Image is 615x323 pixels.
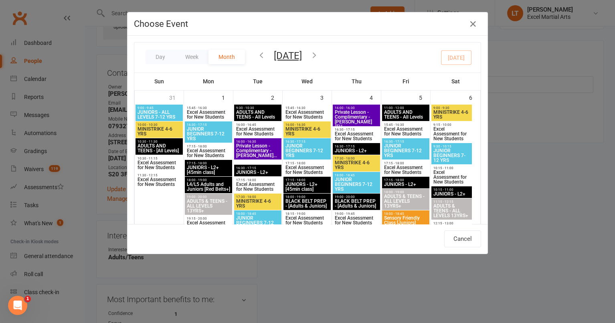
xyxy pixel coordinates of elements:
span: JUNIOR BEGINNERS 7-12 YRS [285,143,329,158]
span: Excel Assessment for New Students [285,165,329,175]
span: Private Lesson - Complimentary - [PERSON_NAME]... [236,143,280,158]
th: Wed [283,73,332,90]
span: Excel Assessment for New Students [186,220,231,230]
th: Mon [184,73,233,90]
div: 1 [222,91,233,104]
span: 18:00 - 18:45 [334,174,378,177]
span: 11:00 - 12:00 [384,106,428,110]
span: Excel Assessment for New Students [236,127,280,136]
button: Close [467,18,479,30]
span: Excel Assessment for New Students (FULL) [285,216,329,230]
span: 16:30 - 17:15 [334,145,378,148]
span: JUNIORS - L2+ [433,192,470,196]
span: JUNIORS - L2+ [45min class] [285,182,329,192]
div: 6 [469,91,480,104]
span: JUNIOR BEGINNERS 7-12 YRS [236,216,280,230]
span: JUNIORS - L2+ [334,148,378,153]
span: 19:00 - 20:00 [186,195,231,199]
span: Excel Assessment for New Students [334,131,378,141]
div: 5 [419,91,430,104]
span: 16:30 - 17:15 [285,140,329,143]
span: 15:45 - 16:30 [285,106,329,110]
th: Sat [431,73,481,90]
span: 10:00 - 10:30 [137,123,181,127]
span: 10:30 - 11:15 [137,157,181,160]
span: Sensory Friendly Class [Juniors] STUDIO 3 [384,216,428,230]
span: ADULTS & TEENS - ALL LEVELS 13YRS+ [186,199,231,213]
span: MINISTRIKE 4-6 YRS [285,127,329,136]
span: ADULTS & TEENS - ALL LEVELS 13YRS+ [433,204,470,218]
span: JUNIOR BEGINNERS 7-12 YRS [334,177,378,192]
span: MINISTRIKE 4-6 YRS [236,199,280,208]
span: 10:15 - 11:00 [433,166,470,170]
span: 9:00 - 9:30 [433,106,470,110]
span: 19:00 - 20:00 [334,195,378,199]
button: Day [146,50,175,64]
span: JUNIORS - L2+ [45min class] [186,165,231,175]
span: 17:15 - 18:00 [236,178,280,182]
span: JUNIOR BEGINNERS 7-12 YRS [186,127,231,141]
span: 12:15 - 13:00 [433,222,470,225]
span: 15:45 - 16:30 [186,106,231,110]
span: ADULTS & TEENS - ALL LEVELS 13YRS+ [384,194,428,208]
span: 17:15 - 18:00 [186,145,231,148]
span: 16:00 - 16:30 [334,106,378,110]
span: Private Lesson - Complimentary - [PERSON_NAME] (FU... [334,110,378,129]
span: Excel Assessment for New Students [433,170,470,184]
span: Excel Assessment for New Students [236,182,280,192]
span: JUNIORS - L2+ [236,170,280,175]
span: 17:15 - 18:00 [285,178,329,182]
span: 18:00 - 19:00 [285,195,329,199]
span: 16:30 - 17:15 [186,123,231,127]
span: BLACK BELT PREP - [Adults & Juniors] [285,199,329,208]
span: Excel Assessment for New Students [186,110,231,119]
span: 16:30 - 17:15 [334,128,378,131]
span: 17:30 - 18:00 [236,195,280,199]
button: Cancel [444,230,481,247]
span: 15:45 - 16:30 [384,123,428,127]
span: BLACK BELT PREP - [Adults & Juniors] [334,199,378,208]
span: 18:00 - 19:00 [186,178,231,182]
span: 17:15 - 18:00 [186,161,231,165]
h4: Choose Event [134,19,481,29]
button: [DATE] [274,50,302,61]
span: 11:30 - 12:15 [137,174,181,177]
span: JUNIOR BEGINNERS 7-12 YRS [433,148,470,163]
span: 18:00 - 18:45 [384,212,428,216]
span: Excel Assessment for New Students [137,177,181,187]
span: 18:00 - 18:45 [236,212,280,216]
span: Excel Assessment for New Students [137,160,181,170]
span: 9:15 - 10:00 [433,123,470,127]
span: 19:15 - 20:00 [186,217,231,220]
th: Sun [135,73,184,90]
span: ADULTS AND TEENS - All Levels [384,110,428,119]
span: 16:00 - 16:30 [236,140,280,143]
span: 10:15 - 11:00 [433,188,470,192]
span: 10:30 - 11:30 [137,140,181,143]
span: Excel Assessment for New Students (FULL) [334,216,378,230]
span: 17:15 - 18:00 [384,178,428,182]
th: Tue [233,73,283,90]
span: Excel Assessment for New Students [186,148,231,158]
span: Excel Assessment for New Students [433,127,470,141]
span: 17:15 - 18:00 [285,161,329,165]
span: 18:15 - 19:00 [285,212,329,216]
span: L4/L5 Adults and Juniors [Red Belts+] [186,182,231,192]
span: MINISTRIKE 4-6 YRS [334,160,378,170]
span: 9:30 - 10:15 [433,145,470,148]
span: 16:00 - 16:45 [236,123,280,127]
span: 17:30 - 18:00 [334,157,378,160]
span: Excel Assessment for New Students [285,110,329,119]
span: MINISTRIKE 4-6 YRS [433,110,470,119]
span: JUNIORS - L2+ [384,182,428,187]
button: Week [175,50,208,64]
span: 19:00 - 19:45 [334,212,378,216]
span: ADULTS AND TEENS - [All Levels] [137,143,181,153]
span: 17:15 - 18:00 [384,161,428,165]
span: JUNIOR BEGINNERS 7-12 YRS [384,143,428,158]
span: 16:00 - 16:30 [285,123,329,127]
span: 16:30 - 17:15 [236,166,280,170]
div: 3 [320,91,332,104]
span: Excel Assessment for New Students [384,165,428,175]
span: 9:00 - 9:45 [137,106,181,110]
